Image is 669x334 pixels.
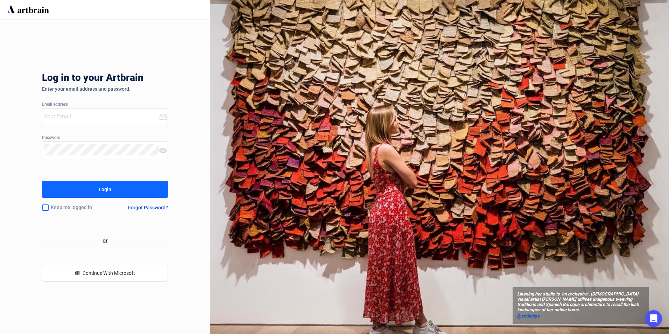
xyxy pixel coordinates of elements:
[44,111,159,122] input: Your Email
[42,265,168,281] button: windowsContinue With Microsoft
[42,72,252,86] div: Log in to your Artbrain
[42,135,168,140] div: Password
[517,313,540,319] span: @sothebys
[42,200,111,215] div: Keep me logged in
[645,310,662,327] div: Open Intercom Messenger
[128,205,168,210] div: Forgot Password?
[517,313,645,320] a: @sothebys
[517,292,645,313] span: Likening her studio to ‘an orchestra’, [DEMOGRAPHIC_DATA] visual artist [PERSON_NAME] utilises in...
[97,236,113,245] span: or
[75,271,80,276] span: windows
[83,270,135,276] span: Continue With Microsoft
[99,184,111,195] div: Login
[42,181,168,198] button: Login
[42,86,168,92] div: Enter your email address and password.
[42,102,168,107] div: Email address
